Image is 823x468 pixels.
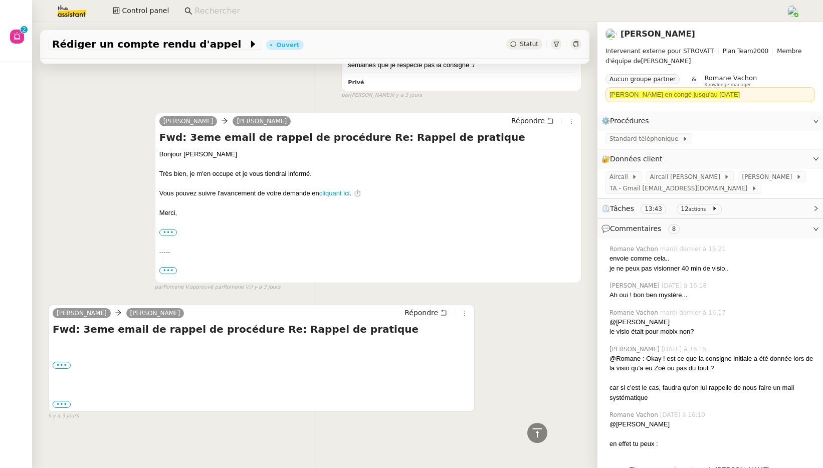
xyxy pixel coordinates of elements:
div: le visio était pour mobix non? [609,327,815,337]
div: en effet tu peux : [609,439,815,449]
a: [PERSON_NAME] [233,117,291,126]
span: Aircall [609,172,632,182]
small: actions [689,206,706,212]
div: Merci, [159,208,577,218]
b: Privé [348,79,364,86]
div: Très bien, je m'en occupe et je vous tiendrai informé. [159,169,577,179]
span: [DATE] à 16:10 [660,410,707,419]
span: Romane Vachon [609,308,660,317]
nz-badge-sup: 2 [21,26,28,33]
span: mardi dernier à 16:17 [660,308,728,317]
nz-tag: 13:43 [641,204,666,214]
div: 🔐Données client [597,149,823,169]
div: @Romane : Okay ! est ce que la consigne initiale a été donnée lors de la visio qu'a eu Zoé ou pas... [609,354,815,373]
span: ⏲️ [601,204,726,212]
span: il y a 3 jours [48,412,79,420]
span: Intervenant externe pour STROVATT [605,48,714,55]
span: approuvé par [189,283,223,292]
img: users%2FLb8tVVcnxkNxES4cleXP4rKNCSJ2%2Favatar%2F2ff4be35-2167-49b6-8427-565bfd2dd78c [605,29,616,40]
h4: Fwd: 3eme email de rappel de procédure Re: Rappel de pratique [159,130,577,144]
a: [PERSON_NAME] [621,29,695,39]
app-user-label: Knowledge manager [704,74,757,87]
span: Statut [520,41,538,48]
span: ⚙️ [601,115,654,127]
div: envoie comme cela.. [609,254,815,264]
button: Control panel [107,4,175,18]
span: Aircall [PERSON_NAME] [650,172,724,182]
span: [PERSON_NAME] [163,118,214,125]
label: ••• [159,229,177,236]
button: Répondre [508,115,557,126]
span: [PERSON_NAME] [609,281,662,290]
span: Plan Team [723,48,753,55]
label: ••• [53,401,71,408]
span: Standard téléphonique [609,134,682,144]
div: je ne peux pas visionner 40 min de visio.. [609,264,815,274]
span: Répondre [404,308,438,318]
div: ----- [159,247,577,257]
small: Romane V. Romane V. [155,283,281,292]
span: TA - Gmail [EMAIL_ADDRESS][DOMAIN_NAME] [609,183,751,193]
span: 2000 [753,48,769,55]
span: ••• [159,267,177,274]
span: [PERSON_NAME] [609,345,662,354]
span: 🔐 [601,153,667,165]
nz-tag: 8 [668,224,680,234]
span: Romane Vachon [704,74,757,82]
span: il y a 3 jours [250,283,280,292]
div: Vous pouvez suivre l'avancement de votre demande en . ⏱️ [159,188,577,198]
span: [PERSON_NAME] en congé jusqu'au [DATE] [609,91,740,98]
button: Répondre [401,307,451,318]
div: ⚙️Procédures [597,111,823,131]
a: [PERSON_NAME] [53,309,111,318]
span: Données client [610,155,663,163]
span: [PERSON_NAME] [605,46,815,66]
span: Commentaires [610,224,661,232]
span: il y a 3 jours [391,91,422,100]
nz-tag: Aucun groupe partner [605,74,680,84]
div: ⏲️Tâches 13:43 12actions [597,199,823,218]
span: Répondre [511,116,545,126]
span: Procédures [610,117,649,125]
span: par [155,283,163,292]
span: 12 [681,205,688,212]
span: Knowledge manager [704,82,751,88]
img: users%2FNTfmycKsCFdqp6LX6USf2FmuPJo2%2Favatar%2Fprofile-pic%20(1).png [787,6,798,17]
div: Ouvert [276,42,299,48]
span: & [692,74,696,87]
span: [PERSON_NAME] [742,172,795,182]
span: 💬 [601,224,684,232]
span: Romane Vachon [609,410,660,419]
a: cliquant ici [319,189,350,197]
span: Romane Vachon [609,245,660,254]
span: Rédiger un compte rendu d'appel [52,39,248,49]
div: aussi, je n'étais pas au courant de ce changement de procédure : ça fait des semaines que je resp... [348,50,575,70]
div: Bonjour [PERSON_NAME] [159,149,577,159]
label: ••• [53,362,71,369]
span: Tâches [610,204,634,212]
span: par [341,91,350,100]
input: Rechercher [194,5,775,18]
span: mardi dernier à 16:21 [660,245,728,254]
small: [PERSON_NAME] [341,91,422,100]
span: Control panel [122,5,169,17]
label: ••• [166,278,184,285]
div: car si c'est le cas, faudra qu'on lui rappelle de nous faire un mail systématique [609,383,815,402]
p: 2 [22,26,26,35]
span: [DATE] à 16:15 [662,345,709,354]
div: Ah oui ! bon ben mystère... [609,290,815,300]
div: 💬Commentaires 8 [597,219,823,239]
span: [DATE] à 16:18 [662,281,709,290]
span: [PERSON_NAME] [130,310,180,317]
div: @[PERSON_NAME] [609,317,815,327]
div: @[PERSON_NAME] [609,419,815,429]
h4: Fwd: 3eme email de rappel de procédure Re: Rappel de pratique [53,322,470,336]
